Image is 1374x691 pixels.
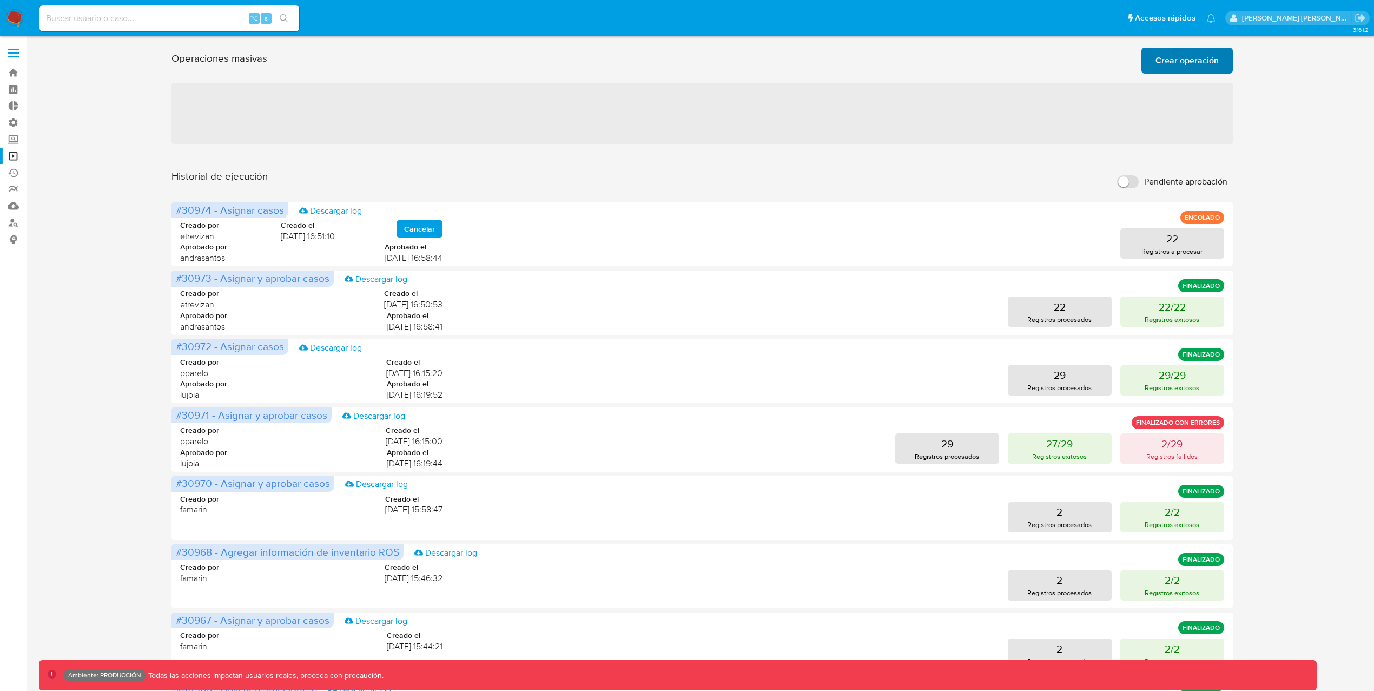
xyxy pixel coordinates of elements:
span: s [265,13,268,23]
button: search-icon [273,11,295,26]
a: Salir [1355,12,1366,24]
p: Ambiente: PRODUCCIÓN [68,673,141,677]
a: Notificaciones [1206,14,1216,23]
span: ⌥ [250,13,258,23]
span: Accesos rápidos [1135,12,1195,24]
input: Buscar usuario o caso... [39,11,299,25]
p: Todas las acciones impactan usuarios reales, proceda con precaución. [146,670,384,681]
p: leidy.martinez@mercadolibre.com.co [1242,13,1351,23]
